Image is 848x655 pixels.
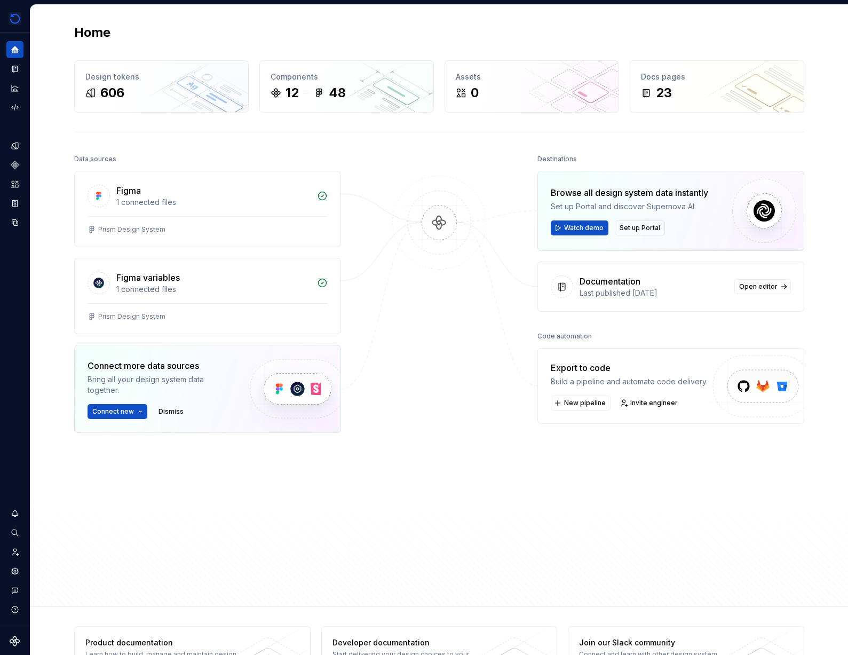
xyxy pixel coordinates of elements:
[6,582,23,599] button: Contact support
[537,329,592,344] div: Code automation
[564,224,604,232] span: Watch demo
[6,99,23,116] a: Code automation
[739,282,778,291] span: Open editor
[74,60,249,113] a: Design tokens606
[74,24,110,41] h2: Home
[6,505,23,522] button: Notifications
[6,137,23,154] a: Design tokens
[9,12,21,25] img: 90418a54-4231-473e-b32d-b3dd03b28af1.png
[158,407,184,416] span: Dismiss
[88,374,232,396] div: Bring all your design system data together.
[85,637,241,648] div: Product documentation
[92,407,134,416] span: Connect new
[551,396,611,411] button: New pipeline
[85,72,237,82] div: Design tokens
[734,279,791,294] a: Open editor
[74,258,341,334] a: Figma variables1 connected filesPrism Design System
[6,80,23,97] a: Analytics
[116,284,311,295] div: 1 connected files
[6,524,23,541] button: Search ⌘K
[630,60,804,113] a: Docs pages23
[6,195,23,212] a: Storybook stories
[116,184,141,197] div: Figma
[630,399,678,407] span: Invite engineer
[551,361,708,374] div: Export to code
[551,186,708,199] div: Browse all design system data instantly
[617,396,683,411] a: Invite engineer
[154,404,188,419] button: Dismiss
[329,84,346,101] div: 48
[6,214,23,231] a: Data sources
[6,543,23,561] a: Invite team
[88,404,147,419] button: Connect new
[259,60,434,113] a: Components1248
[116,197,311,208] div: 1 connected files
[551,201,708,212] div: Set up Portal and discover Supernova AI.
[100,84,124,101] div: 606
[551,220,608,235] button: Watch demo
[332,637,488,648] div: Developer documentation
[580,288,728,298] div: Last published [DATE]
[6,41,23,58] a: Home
[6,563,23,580] a: Settings
[615,220,665,235] button: Set up Portal
[98,312,165,321] div: Prism Design System
[10,636,20,646] svg: Supernova Logo
[445,60,619,113] a: Assets0
[456,72,608,82] div: Assets
[98,225,165,234] div: Prism Design System
[116,271,180,284] div: Figma variables
[656,84,672,101] div: 23
[641,72,793,82] div: Docs pages
[74,152,116,167] div: Data sources
[6,60,23,77] a: Documentation
[564,399,606,407] span: New pipeline
[620,224,660,232] span: Set up Portal
[579,637,734,648] div: Join our Slack community
[6,176,23,193] a: Assets
[88,359,232,372] div: Connect more data sources
[471,84,479,101] div: 0
[286,84,299,101] div: 12
[6,156,23,173] a: Components
[271,72,423,82] div: Components
[551,376,708,387] div: Build a pipeline and automate code delivery.
[74,171,341,247] a: Figma1 connected filesPrism Design System
[537,152,577,167] div: Destinations
[580,275,640,288] div: Documentation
